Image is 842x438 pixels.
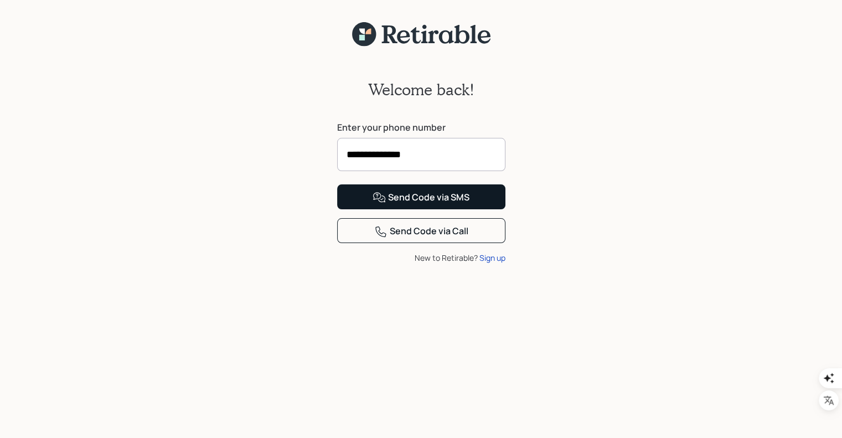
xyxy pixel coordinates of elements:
div: Send Code via Call [374,225,468,238]
div: Sign up [479,252,505,264]
button: Send Code via SMS [337,184,505,209]
label: Enter your phone number [337,121,505,133]
div: New to Retirable? [337,252,505,264]
div: Send Code via SMS [373,191,469,204]
h2: Welcome back! [368,80,474,99]
button: Send Code via Call [337,218,505,243]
